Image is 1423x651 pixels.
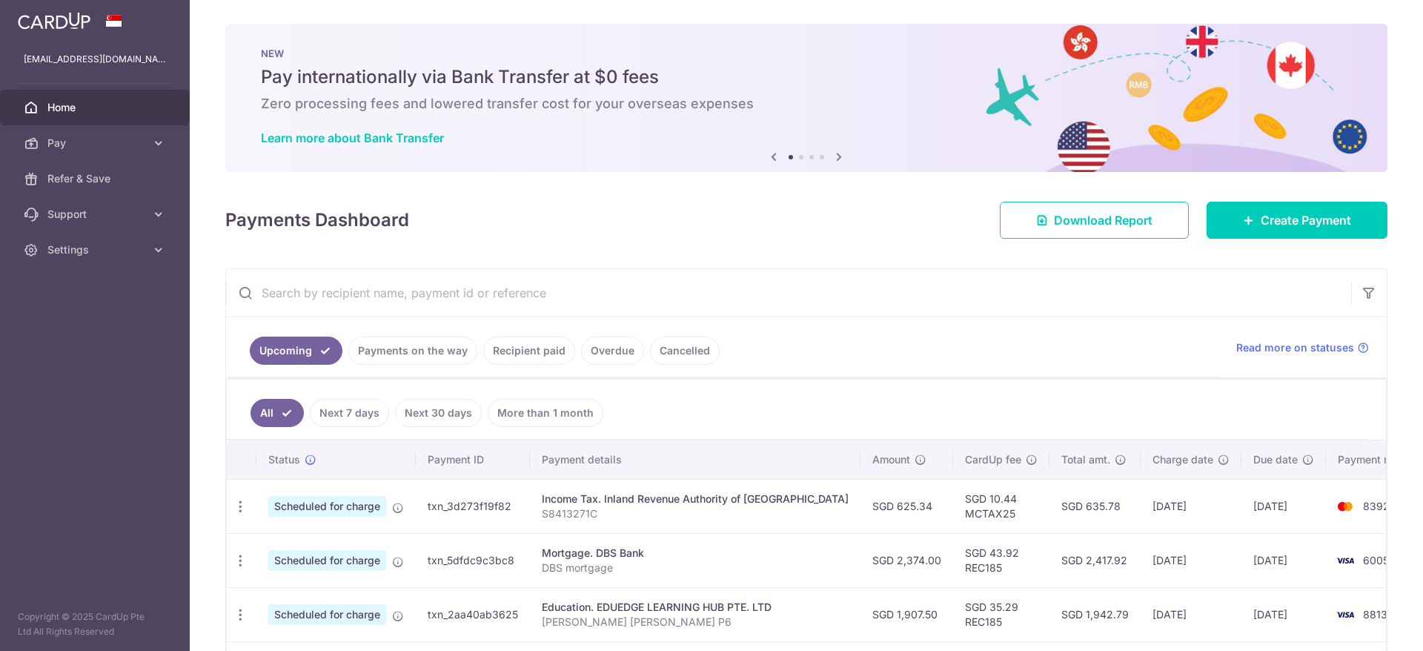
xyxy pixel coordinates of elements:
th: Payment ID [416,440,530,479]
span: Due date [1253,452,1298,467]
img: Bank Card [1330,552,1360,569]
th: Payment details [530,440,860,479]
td: SGD 625.34 [860,479,953,533]
div: Income Tax. Inland Revenue Authority of [GEOGRAPHIC_DATA] [542,492,849,506]
a: Payments on the way [348,337,477,365]
td: [DATE] [1241,479,1326,533]
td: [DATE] [1141,479,1241,533]
td: SGD 10.44 MCTAX25 [953,479,1049,533]
span: 8813 [1363,608,1387,621]
td: SGD 43.92 REC185 [953,533,1049,587]
span: Scheduled for charge [268,604,386,625]
p: S8413271C [542,506,849,521]
a: Next 7 days [310,399,389,427]
span: Scheduled for charge [268,550,386,571]
h5: Pay internationally via Bank Transfer at $0 fees [261,65,1352,89]
span: Pay [47,136,145,151]
a: All [251,399,304,427]
td: txn_2aa40ab3625 [416,587,530,641]
td: [DATE] [1241,533,1326,587]
td: SGD 1,907.50 [860,587,953,641]
td: SGD 2,417.92 [1049,533,1141,587]
td: [DATE] [1141,587,1241,641]
span: Read more on statuses [1236,340,1354,355]
input: Search by recipient name, payment id or reference [226,269,1351,317]
a: Learn more about Bank Transfer [261,130,444,145]
span: Home [47,100,145,115]
a: Cancelled [650,337,720,365]
td: txn_3d273f19f82 [416,479,530,533]
img: Bank Card [1330,498,1360,515]
a: Download Report [1000,202,1189,239]
a: Upcoming [250,337,342,365]
div: Education. EDUEDGE LEARNING HUB PTE. LTD [542,600,849,615]
img: Bank transfer banner [225,24,1387,172]
a: Recipient paid [483,337,575,365]
td: SGD 635.78 [1049,479,1141,533]
span: Support [47,207,145,222]
span: Settings [47,242,145,257]
span: CardUp fee [965,452,1021,467]
span: 8392 [1363,500,1390,512]
span: Download Report [1054,211,1152,229]
td: [DATE] [1141,533,1241,587]
span: Status [268,452,300,467]
p: [EMAIL_ADDRESS][DOMAIN_NAME] [24,52,166,67]
h4: Payments Dashboard [225,207,409,234]
img: CardUp [18,12,90,30]
span: Refer & Save [47,171,145,186]
p: NEW [261,47,1352,59]
span: Create Payment [1261,211,1351,229]
td: SGD 1,942.79 [1049,587,1141,641]
span: Amount [872,452,910,467]
p: DBS mortgage [542,561,849,575]
td: SGD 2,374.00 [860,533,953,587]
a: Next 30 days [395,399,482,427]
a: Create Payment [1207,202,1387,239]
td: txn_5dfdc9c3bc8 [416,533,530,587]
a: Overdue [581,337,644,365]
div: Mortgage. DBS Bank [542,546,849,561]
td: SGD 35.29 REC185 [953,587,1049,641]
a: Read more on statuses [1236,340,1369,355]
td: [DATE] [1241,587,1326,641]
a: More than 1 month [488,399,603,427]
h6: Zero processing fees and lowered transfer cost for your overseas expenses [261,95,1352,113]
span: 6005 [1363,554,1389,566]
img: Bank Card [1330,606,1360,624]
span: Charge date [1152,452,1213,467]
span: Total amt. [1061,452,1110,467]
p: [PERSON_NAME] [PERSON_NAME] P6 [542,615,849,629]
span: Scheduled for charge [268,496,386,517]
